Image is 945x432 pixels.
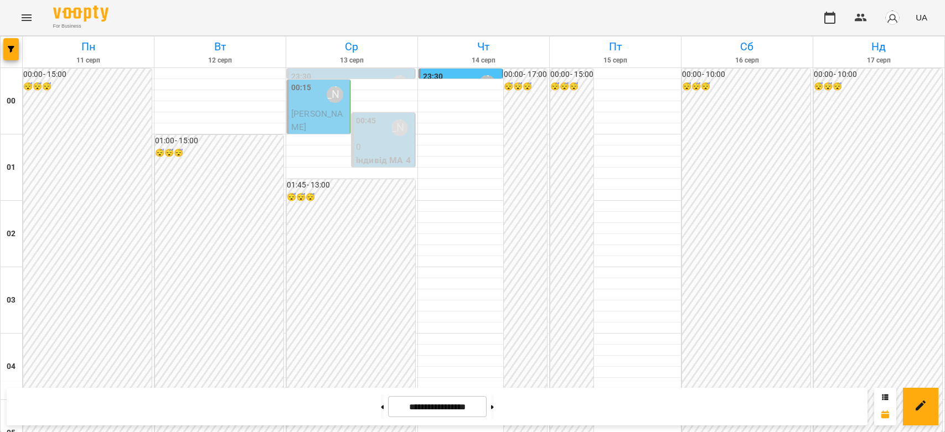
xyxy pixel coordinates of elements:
[155,135,283,147] h6: 01:00 - 15:00
[13,4,40,31] button: Menu
[683,55,811,66] h6: 16 серп
[291,71,312,83] label: 23:30
[291,108,343,132] span: [PERSON_NAME]
[551,38,679,55] h6: Пт
[391,75,408,92] div: Бондарєва Валерія
[53,6,109,22] img: Voopty Logo
[7,95,16,107] h6: 00
[423,71,443,83] label: 23:30
[288,38,416,55] h6: Ср
[814,81,942,93] h6: 😴😴😴
[291,133,348,159] p: індивід шч 45 хв
[23,69,152,81] h6: 00:00 - 15:00
[550,69,593,81] h6: 00:00 - 15:00
[156,55,284,66] h6: 12 серп
[24,55,152,66] h6: 11 серп
[682,69,810,81] h6: 00:00 - 10:00
[504,69,547,81] h6: 00:00 - 17:00
[391,119,408,136] div: Бондарєва Валерія
[815,55,943,66] h6: 17 серп
[53,23,109,30] span: For Business
[7,228,16,240] h6: 02
[327,86,343,103] div: Бондарєва Валерія
[420,38,548,55] h6: Чт
[815,38,943,55] h6: Нд
[683,38,811,55] h6: Сб
[24,38,152,55] h6: Пн
[814,69,942,81] h6: 00:00 - 10:00
[356,115,376,127] label: 00:45
[7,294,16,306] h6: 03
[23,81,152,93] h6: 😴😴😴
[682,81,810,93] h6: 😴😴😴
[479,75,495,92] div: Бондарєва Валерія
[420,55,548,66] h6: 14 серп
[288,55,416,66] h6: 13 серп
[504,81,547,93] h6: 😴😴😴
[550,81,593,93] h6: 😴😴😴
[885,10,900,25] img: avatar_s.png
[7,162,16,174] h6: 01
[911,7,932,28] button: UA
[356,154,412,193] p: індивід МА 45 хв ([PERSON_NAME])
[287,179,415,191] h6: 01:45 - 13:00
[356,140,412,154] p: 0
[7,361,16,373] h6: 04
[551,55,679,66] h6: 15 серп
[291,82,312,94] label: 00:15
[156,38,284,55] h6: Вт
[916,12,927,23] span: UA
[287,191,415,204] h6: 😴😴😴
[155,147,283,159] h6: 😴😴😴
